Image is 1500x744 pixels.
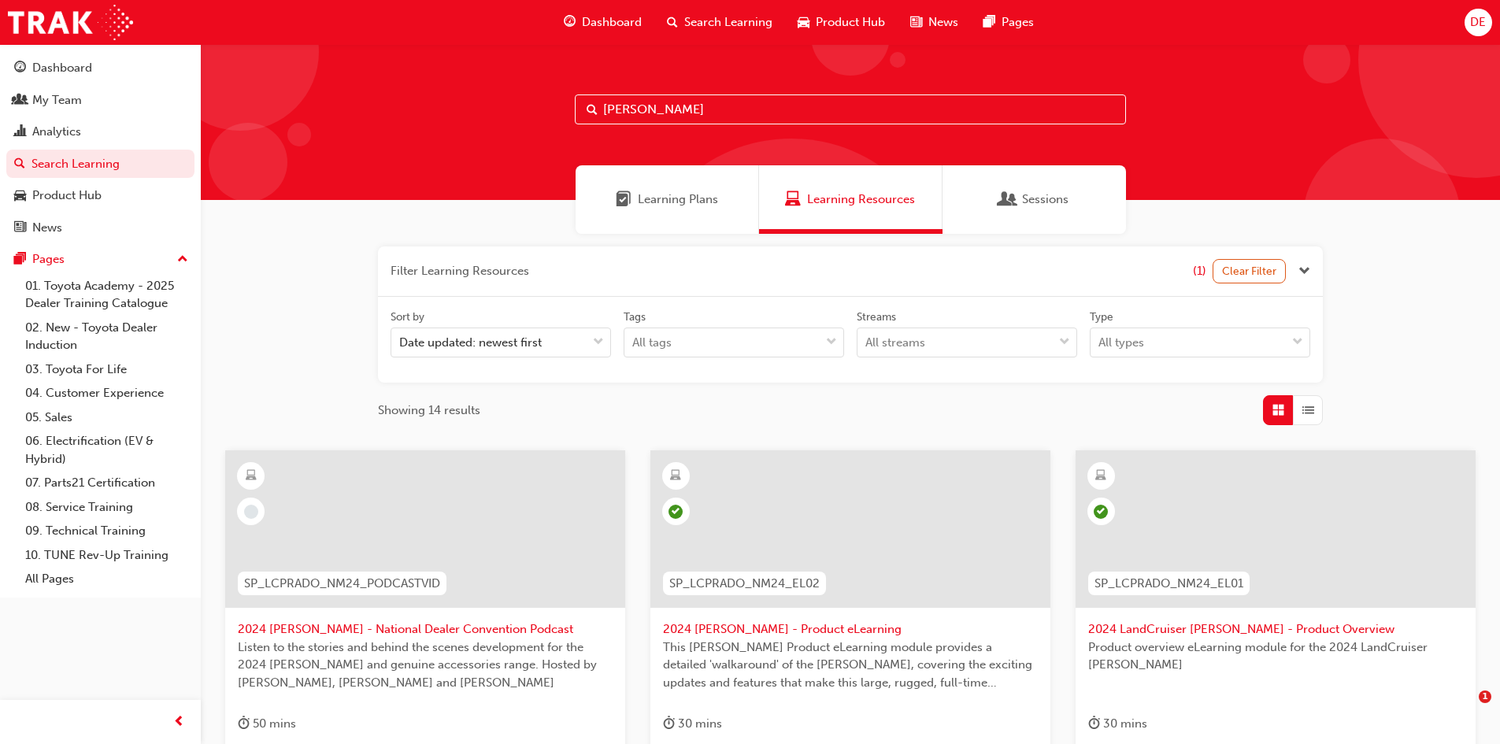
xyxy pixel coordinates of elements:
span: car-icon [14,189,26,203]
div: Product Hub [32,187,102,205]
span: up-icon [177,250,188,270]
span: DE [1470,13,1486,31]
a: car-iconProduct Hub [785,6,898,39]
span: news-icon [910,13,922,32]
span: SP_LCPRADO_NM24_PODCASTVID [244,575,440,593]
span: duration-icon [1088,714,1100,734]
span: Dashboard [582,13,642,31]
a: Search Learning [6,150,194,179]
img: Trak [8,5,133,40]
span: Listen to the stories and behind the scenes development for the 2024 [PERSON_NAME] and genuine ac... [238,639,613,692]
a: News [6,213,194,242]
span: Product Hub [816,13,885,31]
iframe: Intercom live chat [1446,690,1484,728]
span: SP_LCPRADO_NM24_EL01 [1094,575,1243,593]
div: 30 mins [663,714,722,734]
span: down-icon [1292,332,1303,353]
span: pages-icon [983,13,995,32]
button: DashboardMy TeamAnalyticsSearch LearningProduct HubNews [6,50,194,245]
span: 2024 LandCruiser [PERSON_NAME] - Product Overview [1088,620,1463,639]
span: car-icon [798,13,809,32]
span: duration-icon [663,714,675,734]
div: Streams [857,309,896,325]
span: learningRecordVerb_PASS-icon [1094,505,1108,519]
span: chart-icon [14,125,26,139]
span: Sessions [1022,191,1069,209]
span: Learning Plans [638,191,718,209]
a: Learning PlansLearning Plans [576,165,759,234]
a: 02. New - Toyota Dealer Induction [19,316,194,357]
div: All tags [632,334,672,352]
span: guage-icon [564,13,576,32]
div: Type [1090,309,1113,325]
a: Product Hub [6,181,194,210]
button: Close the filter [1298,262,1310,280]
span: search-icon [667,13,678,32]
span: down-icon [593,332,604,353]
a: 09. Technical Training [19,519,194,543]
div: All streams [865,334,925,352]
div: All types [1098,334,1144,352]
a: My Team [6,86,194,115]
span: Product overview eLearning module for the 2024 LandCruiser [PERSON_NAME] [1088,639,1463,674]
span: Learning Resources [785,191,801,209]
div: Sort by [391,309,424,325]
span: learningRecordVerb_PASS-icon [669,505,683,519]
a: 04. Customer Experience [19,381,194,405]
div: My Team [32,91,82,109]
span: down-icon [1059,332,1070,353]
button: Pages [6,245,194,274]
span: prev-icon [173,713,185,732]
a: All Pages [19,567,194,591]
a: 06. Electrification (EV & Hybrid) [19,429,194,471]
span: news-icon [14,221,26,235]
div: Pages [32,250,65,268]
span: Grid [1272,402,1284,420]
a: SessionsSessions [943,165,1126,234]
span: learningResourceType_ELEARNING-icon [246,466,257,487]
span: learningResourceType_ELEARNING-icon [1095,466,1106,487]
button: Clear Filter [1213,259,1287,283]
span: This [PERSON_NAME] Product eLearning module provides a detailed 'walkaround' of the [PERSON_NAME]... [663,639,1038,692]
span: learningResourceType_ELEARNING-icon [670,466,681,487]
span: search-icon [14,157,25,172]
span: 2024 [PERSON_NAME] - National Dealer Convention Podcast [238,620,613,639]
span: guage-icon [14,61,26,76]
span: Showing 14 results [378,402,480,420]
span: Learning Resources [807,191,915,209]
a: news-iconNews [898,6,971,39]
button: DE [1465,9,1492,36]
span: 1 [1479,690,1491,703]
label: tagOptions [624,309,844,358]
a: 10. TUNE Rev-Up Training [19,543,194,568]
a: Learning ResourcesLearning Resources [759,165,943,234]
span: List [1302,402,1314,420]
span: Pages [1002,13,1034,31]
div: 30 mins [1088,714,1147,734]
a: search-iconSearch Learning [654,6,785,39]
span: News [928,13,958,31]
a: guage-iconDashboard [551,6,654,39]
span: 2024 [PERSON_NAME] - Product eLearning [663,620,1038,639]
a: Dashboard [6,54,194,83]
div: Analytics [32,123,81,141]
span: Sessions [1000,191,1016,209]
span: people-icon [14,94,26,108]
input: Search... [575,94,1126,124]
a: pages-iconPages [971,6,1046,39]
a: 05. Sales [19,405,194,430]
span: Search [587,101,598,119]
a: 07. Parts21 Certification [19,471,194,495]
span: learningRecordVerb_NONE-icon [244,505,258,519]
div: Date updated: newest first [399,334,542,352]
div: News [32,219,62,237]
span: Search Learning [684,13,772,31]
a: 03. Toyota For Life [19,357,194,382]
div: 50 mins [238,714,296,734]
span: pages-icon [14,253,26,267]
a: 08. Service Training [19,495,194,520]
div: Tags [624,309,646,325]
